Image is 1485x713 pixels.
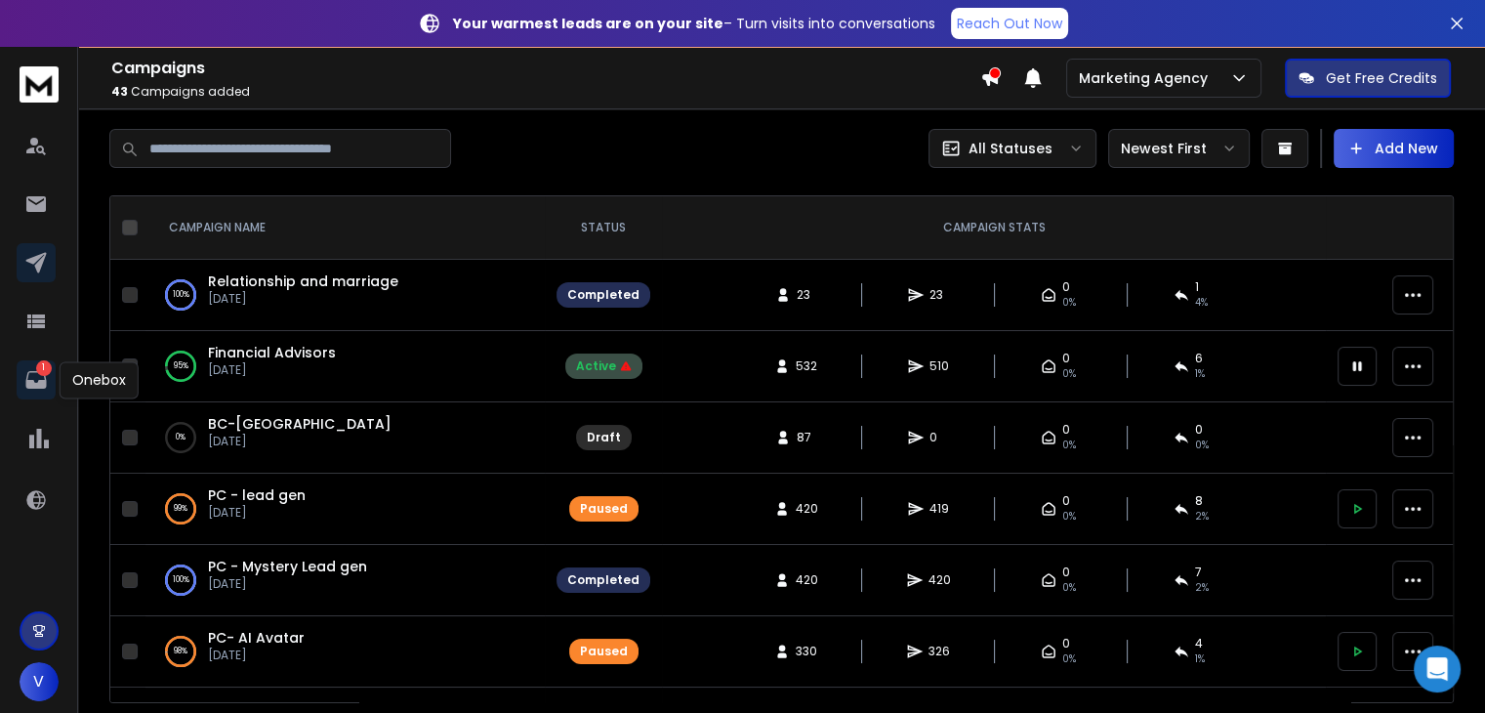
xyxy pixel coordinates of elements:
div: Active [576,358,632,374]
th: STATUS [545,196,662,260]
p: 100 % [173,570,189,590]
span: 330 [796,644,817,659]
td: 100%Relationship and marriage[DATE] [145,260,545,331]
span: 420 [928,572,951,588]
p: – Turn visits into conversations [453,14,935,33]
button: V [20,662,59,701]
div: Completed [567,572,639,588]
span: 420 [796,501,818,517]
p: Get Free Credits [1326,68,1437,88]
span: 0 [1195,422,1203,438]
span: 0% [1195,438,1209,453]
span: 326 [928,644,950,659]
span: 4 % [1195,295,1208,311]
div: Paused [580,644,628,659]
span: 0% [1062,509,1076,524]
td: 0%BC-[GEOGRAPHIC_DATA][DATE] [145,402,545,474]
span: 1 [1195,279,1199,295]
img: logo [20,66,59,103]
span: 87 [797,430,816,445]
a: Relationship and marriage [208,272,398,291]
p: 98 % [174,642,187,661]
span: 0 [929,430,949,445]
span: 532 [796,358,817,374]
span: 43 [111,83,128,100]
p: Reach Out Now [957,14,1062,33]
span: 0 [1062,493,1070,509]
p: 95 % [174,356,188,376]
h1: Campaigns [111,57,980,80]
span: 0 [1062,565,1070,580]
p: Campaigns added [111,84,980,100]
p: All Statuses [969,139,1052,158]
span: 0% [1062,366,1076,382]
a: 1 [17,360,56,399]
span: 1 % [1195,651,1205,667]
td: 98%PC- AI Avatar[DATE] [145,616,545,688]
button: Get Free Credits [1285,59,1451,98]
span: 23 [929,287,949,303]
p: [DATE] [208,648,305,663]
a: PC - Mystery Lead gen [208,557,367,576]
span: 0 [1062,422,1070,438]
div: Completed [567,287,639,303]
span: 420 [796,572,818,588]
a: Financial Advisors [208,343,336,362]
span: 4 [1195,636,1203,651]
span: 0% [1062,438,1076,453]
p: 1 [36,360,52,376]
td: 100%PC - Mystery Lead gen[DATE] [145,545,545,616]
p: 100 % [173,285,189,305]
button: Newest First [1108,129,1250,168]
span: 23 [797,287,816,303]
span: 6 [1195,351,1203,366]
td: 95%Financial Advisors[DATE] [145,331,545,402]
span: 2 % [1195,580,1209,596]
a: BC-[GEOGRAPHIC_DATA] [208,414,392,434]
span: 0% [1062,295,1076,311]
a: PC - lead gen [208,485,306,505]
td: 99%PC - lead gen[DATE] [145,474,545,545]
span: 8 [1195,493,1203,509]
span: 7 [1195,565,1202,580]
strong: Your warmest leads are on your site [453,14,723,33]
a: PC- AI Avatar [208,628,305,648]
p: [DATE] [208,505,306,521]
span: 2 % [1195,509,1209,524]
th: CAMPAIGN STATS [662,196,1326,260]
div: Paused [580,501,628,517]
div: Open Intercom Messenger [1414,646,1461,692]
div: Onebox [60,361,139,398]
p: Marketing Agency [1079,68,1216,88]
p: [DATE] [208,576,367,592]
p: [DATE] [208,434,392,449]
span: 0 [1062,636,1070,651]
p: 99 % [174,499,187,519]
button: Add New [1334,129,1454,168]
span: 0% [1062,651,1076,667]
th: CAMPAIGN NAME [145,196,545,260]
span: 419 [929,501,949,517]
span: 0 [1062,279,1070,295]
p: 0 % [176,428,186,447]
span: 1 % [1195,366,1205,382]
span: 510 [929,358,949,374]
div: Draft [587,430,621,445]
span: 0% [1062,580,1076,596]
p: [DATE] [208,291,398,307]
span: 0 [1062,351,1070,366]
p: [DATE] [208,362,336,378]
a: Reach Out Now [951,8,1068,39]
